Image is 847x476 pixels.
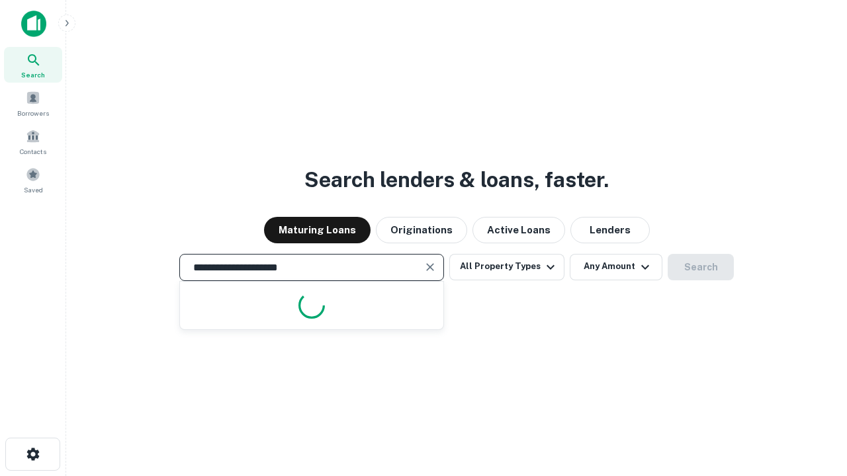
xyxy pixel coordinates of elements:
[376,217,467,243] button: Originations
[264,217,371,243] button: Maturing Loans
[21,11,46,37] img: capitalize-icon.png
[472,217,565,243] button: Active Loans
[304,164,609,196] h3: Search lenders & loans, faster.
[570,254,662,280] button: Any Amount
[17,108,49,118] span: Borrowers
[4,162,62,198] a: Saved
[21,69,45,80] span: Search
[24,184,43,195] span: Saved
[4,85,62,121] a: Borrowers
[449,254,564,280] button: All Property Types
[4,47,62,83] a: Search
[4,124,62,159] a: Contacts
[781,370,847,434] iframe: Chat Widget
[421,258,439,276] button: Clear
[20,146,46,157] span: Contacts
[570,217,650,243] button: Lenders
